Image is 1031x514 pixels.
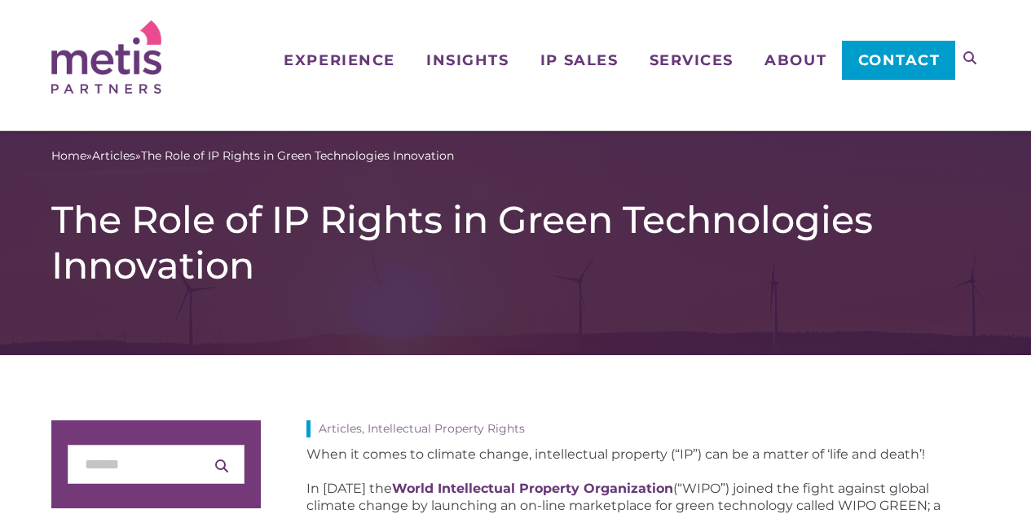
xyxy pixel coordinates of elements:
a: Contact [842,41,955,80]
h1: The Role of IP Rights in Green Technologies Innovation [51,197,980,288]
a: Home [51,147,86,165]
span: Insights [426,53,509,68]
span: IP Sales [540,53,618,68]
span: Contact [858,53,941,68]
span: About [764,53,826,68]
p: When it comes to climate change, intellectual property (“IP”) can be a matter of ‘life and death’! [306,446,980,463]
span: The Role of IP Rights in Green Technologies Innovation [141,147,454,165]
span: Experience [284,53,394,68]
img: Metis Partners [51,20,161,94]
span: » » [51,147,454,165]
a: World Intellectual Property Organization [392,481,673,496]
a: Articles [92,147,135,165]
div: Articles, Intellectual Property Rights [306,420,980,437]
span: Services [650,53,734,68]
